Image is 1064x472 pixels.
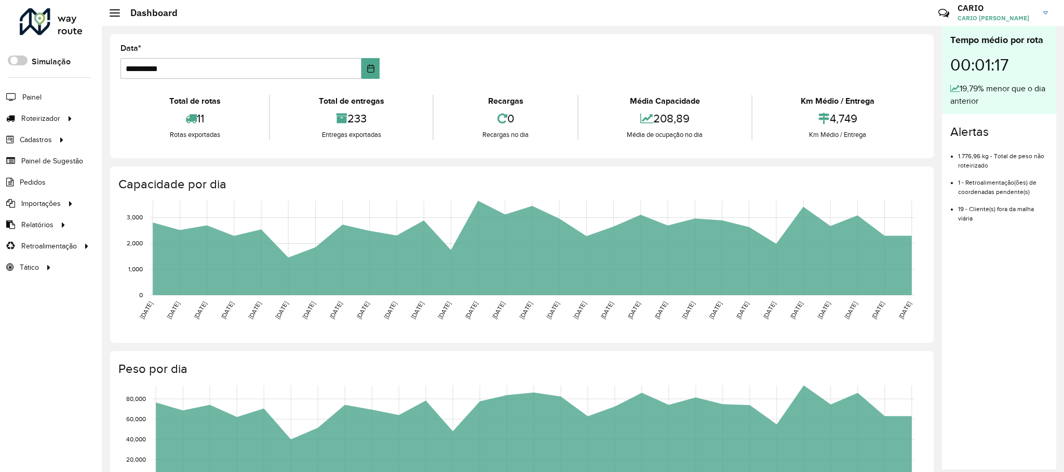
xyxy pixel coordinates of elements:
div: 4,749 [755,107,921,130]
div: Recargas no dia [436,130,574,140]
div: Total de entregas [273,95,430,107]
span: Importações [21,198,61,209]
span: Roteirizador [21,113,60,124]
text: [DATE] [762,300,777,320]
div: 19,79% menor que o dia anterior [950,82,1048,107]
div: 00:01:17 [950,47,1048,82]
span: Painel [22,92,42,103]
text: [DATE] [870,300,885,320]
div: 0 [436,107,574,130]
h4: Alertas [950,124,1048,140]
text: [DATE] [193,300,208,320]
div: Média Capacidade [581,95,749,107]
text: [DATE] [382,300,397,320]
text: [DATE] [681,300,696,320]
text: [DATE] [464,300,479,320]
text: [DATE] [789,300,804,320]
text: [DATE] [572,300,587,320]
text: [DATE] [491,300,506,320]
h3: CARIO [958,3,1035,13]
h2: Dashboard [120,7,178,19]
text: [DATE] [328,300,343,320]
span: Relatórios [21,219,53,230]
text: 20,000 [126,456,146,463]
h4: Peso por dia [118,362,923,377]
text: 2,000 [127,240,143,246]
div: Tempo médio por rota [950,33,1048,47]
div: Média de ocupação no dia [581,130,749,140]
span: Tático [20,262,39,273]
text: [DATE] [410,300,425,320]
text: [DATE] [599,300,614,320]
text: [DATE] [626,300,641,320]
div: Recargas [436,95,574,107]
a: Contato Rápido [933,2,955,24]
div: Km Médio / Entrega [755,95,921,107]
text: [DATE] [274,300,289,320]
div: 208,89 [581,107,749,130]
li: 1.776,96 kg - Total de peso não roteirizado [958,144,1048,170]
label: Simulação [32,55,71,68]
text: [DATE] [437,300,452,320]
label: Data [120,42,141,54]
text: [DATE] [166,300,181,320]
button: Choose Date [361,58,380,79]
text: [DATE] [816,300,831,320]
text: 80,000 [126,395,146,402]
text: [DATE] [139,300,154,320]
div: Rotas exportadas [123,130,266,140]
text: 1,000 [128,266,143,272]
text: [DATE] [545,300,560,320]
span: Painel de Sugestão [21,156,83,166]
div: Km Médio / Entrega [755,130,921,140]
text: 40,000 [126,436,146,442]
text: [DATE] [653,300,668,320]
span: Retroalimentação [21,241,77,252]
text: [DATE] [735,300,750,320]
text: [DATE] [220,300,235,320]
text: [DATE] [843,300,858,320]
div: Entregas exportadas [273,130,430,140]
text: [DATE] [301,300,316,320]
text: [DATE] [708,300,723,320]
div: 233 [273,107,430,130]
li: 19 - Cliente(s) fora da malha viária [958,197,1048,223]
span: Cadastros [20,134,52,145]
li: 1 - Retroalimentação(ões) de coordenadas pendente(s) [958,170,1048,197]
div: Total de rotas [123,95,266,107]
text: [DATE] [247,300,262,320]
text: 60,000 [126,415,146,422]
text: 3,000 [127,214,143,221]
text: [DATE] [897,300,912,320]
text: [DATE] [518,300,533,320]
div: 11 [123,107,266,130]
text: [DATE] [355,300,370,320]
h4: Capacidade por dia [118,177,923,192]
text: 0 [139,291,143,298]
span: CARIO [PERSON_NAME] [958,13,1035,23]
span: Pedidos [20,177,46,188]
